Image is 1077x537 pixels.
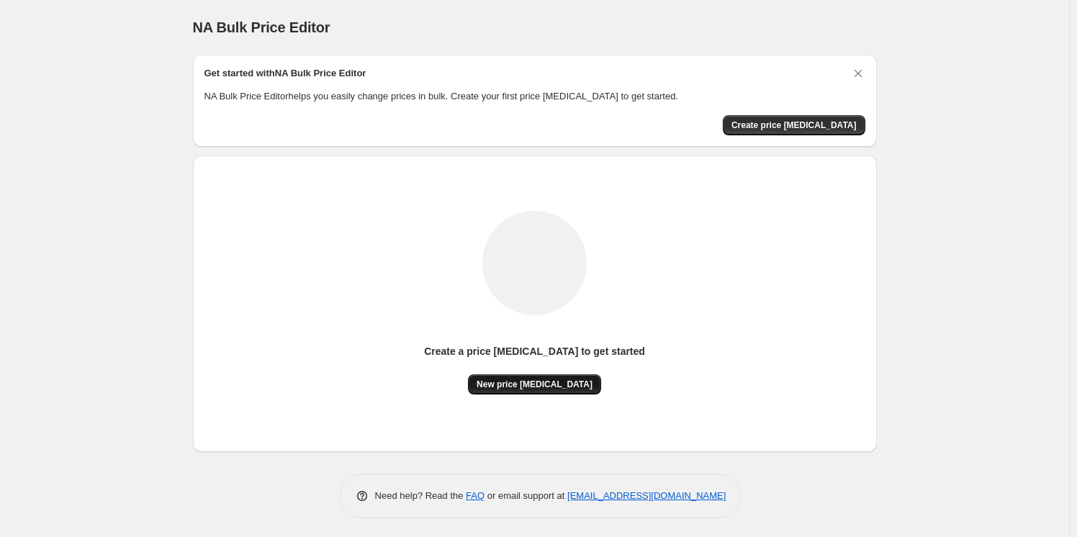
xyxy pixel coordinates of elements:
[731,119,857,131] span: Create price [MEDICAL_DATA]
[723,115,865,135] button: Create price change job
[375,490,467,501] span: Need help? Read the
[485,490,567,501] span: or email support at
[204,66,366,81] h2: Get started with NA Bulk Price Editor
[204,89,865,104] p: NA Bulk Price Editor helps you easily change prices in bulk. Create your first price [MEDICAL_DAT...
[468,374,601,394] button: New price [MEDICAL_DATA]
[193,19,330,35] span: NA Bulk Price Editor
[477,379,592,390] span: New price [MEDICAL_DATA]
[466,490,485,501] a: FAQ
[851,66,865,81] button: Dismiss card
[567,490,726,501] a: [EMAIL_ADDRESS][DOMAIN_NAME]
[424,344,645,358] p: Create a price [MEDICAL_DATA] to get started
